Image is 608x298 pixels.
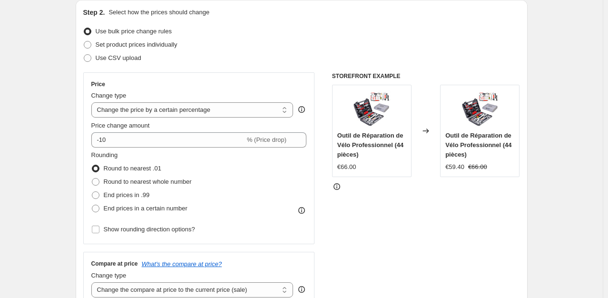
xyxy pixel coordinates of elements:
[96,54,141,61] span: Use CSV upload
[461,90,499,128] img: 67FFE99C-06F2-4FE9-8034-4561DC5BF32B_80x.jpg
[91,80,105,88] h3: Price
[445,162,464,172] div: €59.40
[353,90,391,128] img: 67FFE99C-06F2-4FE9-8034-4561DC5BF32B_80x.jpg
[247,136,286,143] span: % (Price drop)
[96,41,177,48] span: Set product prices individually
[337,132,403,158] span: Outil de Réparation de Vélo Professionnel (44 pièces)
[445,132,511,158] span: Outil de Réparation de Vélo Professionnel (44 pièces)
[142,260,222,268] button: What's the compare at price?
[104,226,195,233] span: Show rounding direction options?
[83,8,105,17] h2: Step 2.
[104,205,187,212] span: End prices in a certain number
[297,105,306,114] div: help
[297,285,306,294] div: help
[91,272,127,279] span: Change type
[337,162,356,172] div: €66.00
[91,92,127,99] span: Change type
[332,72,520,80] h6: STOREFRONT EXAMPLE
[104,165,161,172] span: Round to nearest .01
[104,178,192,185] span: Round to nearest whole number
[91,260,138,268] h3: Compare at price
[108,8,209,17] p: Select how the prices should change
[468,162,487,172] strike: €66.00
[91,132,245,148] input: -15
[104,191,150,199] span: End prices in .99
[96,28,172,35] span: Use bulk price change rules
[91,151,118,159] span: Rounding
[91,122,150,129] span: Price change amount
